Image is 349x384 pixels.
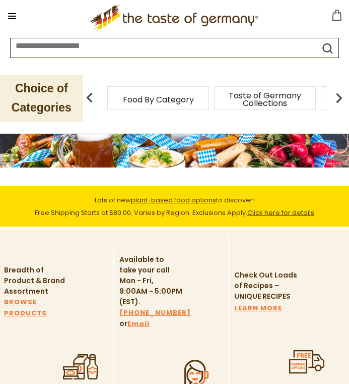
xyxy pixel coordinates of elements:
[35,195,314,217] span: Lots of new to discover! Free Shipping Starts at $80.00. Varies by Region. Exclusions Apply.
[234,303,282,314] a: LEARN MORE
[329,88,349,108] img: next arrow
[4,265,67,297] p: Breadth of Product & Brand Assortment
[119,254,182,330] p: Available to take your call Mon - Fri, 9:00AM - 5:00PM (EST). or
[123,96,194,103] a: Food By Category
[131,195,216,205] a: plant-based food options
[4,297,67,319] a: BROWSE PRODUCTS
[119,307,191,318] a: [PHONE_NUMBER]
[127,318,150,330] a: Email
[225,92,305,107] a: Taste of Germany Collections
[234,270,297,302] p: Check Out Loads of Recipes – UNIQUE RECIPES
[80,88,100,108] img: previous arrow
[247,208,314,217] a: Click here for details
